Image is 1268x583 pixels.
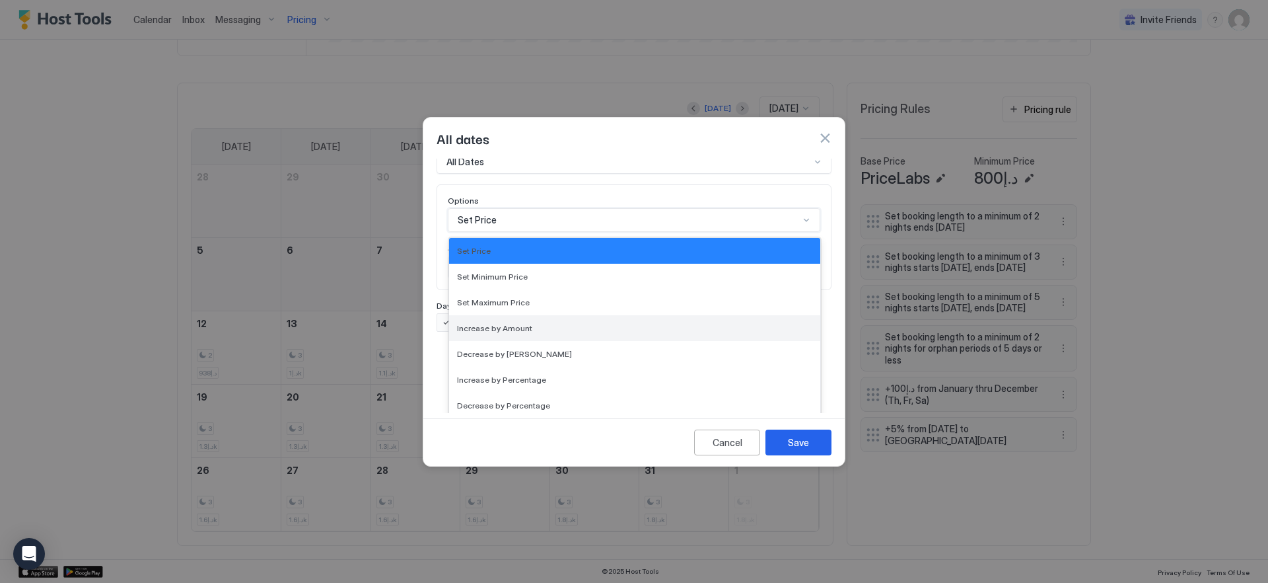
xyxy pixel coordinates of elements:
div: Save [788,436,809,449]
span: All Dates [446,156,484,168]
span: Set Price [457,246,491,256]
span: Increase by Percentage [457,375,546,385]
button: Cancel [694,430,760,455]
span: Decrease by [PERSON_NAME] [457,349,572,359]
span: Amount [448,243,477,253]
div: Cancel [713,436,742,449]
span: Set Price [458,214,497,226]
span: Set Minimum Price [457,272,528,282]
span: Increase by Amount [457,323,532,333]
span: Set Maximum Price [457,297,530,307]
div: Open Intercom Messenger [13,538,45,570]
button: Save [765,430,831,455]
span: All dates [437,128,489,148]
span: Days of the week [437,301,501,311]
span: Decrease by Percentage [457,401,550,410]
span: Options [448,196,479,206]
